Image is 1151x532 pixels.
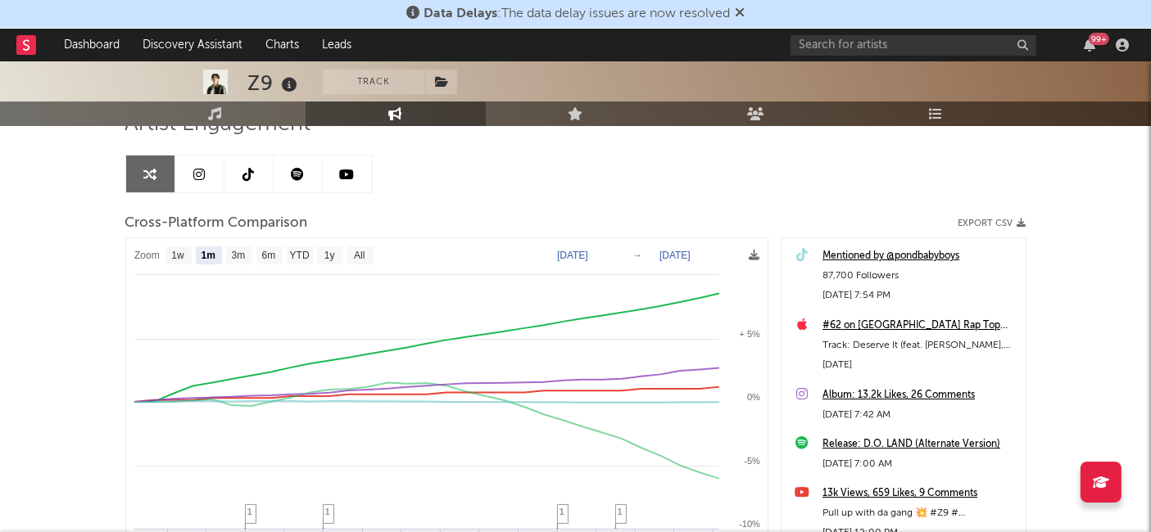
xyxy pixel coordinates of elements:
[822,503,1017,523] div: Pull up with da gang 💥 #Z9 #[PERSON_NAME] #DIEOUT
[822,484,1017,503] a: 13k Views, 659 Likes, 9 Comments
[310,29,363,61] a: Leads
[125,214,308,233] span: Cross-Platform Comparison
[735,7,745,20] span: Dismiss
[324,250,334,262] text: 1y
[171,250,184,262] text: 1w
[254,29,310,61] a: Charts
[822,266,1017,286] div: 87,700 Followers
[325,507,330,516] span: 1
[1084,38,1095,52] button: 99+
[201,250,215,262] text: 1m
[822,316,1017,336] a: #62 on [GEOGRAPHIC_DATA] Rap Top 200
[248,70,302,97] div: Z9
[424,7,497,20] span: Data Delays
[822,286,1017,305] div: [DATE] 7:54 PM
[125,115,311,134] span: Artist Engagement
[739,329,760,339] text: + 5%
[1089,33,1109,45] div: 99 +
[323,70,425,94] button: Track
[632,250,642,261] text: →
[231,250,245,262] text: 3m
[134,250,160,262] text: Zoom
[822,405,1017,425] div: [DATE] 7:42 AM
[424,7,730,20] span: : The data delay issues are now resolved
[822,454,1017,474] div: [DATE] 7:00 AM
[822,336,1017,355] div: Track: Deserve It (feat. [PERSON_NAME], The BESTS & 1ST)
[52,29,131,61] a: Dashboard
[739,519,760,529] text: -10%
[289,250,309,262] text: YTD
[557,250,588,261] text: [DATE]
[958,219,1026,228] button: Export CSV
[822,435,1017,454] a: Release: D.O. LAND (Alternate Version)
[747,392,760,402] text: 0%
[247,507,252,516] span: 1
[131,29,254,61] a: Discovery Assistant
[659,250,691,261] text: [DATE]
[560,507,564,516] span: 1
[261,250,275,262] text: 6m
[791,35,1036,56] input: Search for artists
[618,507,623,516] span: 1
[744,456,760,466] text: -5%
[822,246,1017,266] a: Mentioned by @pondbabyboys
[354,250,365,262] text: All
[822,355,1017,375] div: [DATE]
[822,385,1017,405] a: Album: 13.2k Likes, 26 Comments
